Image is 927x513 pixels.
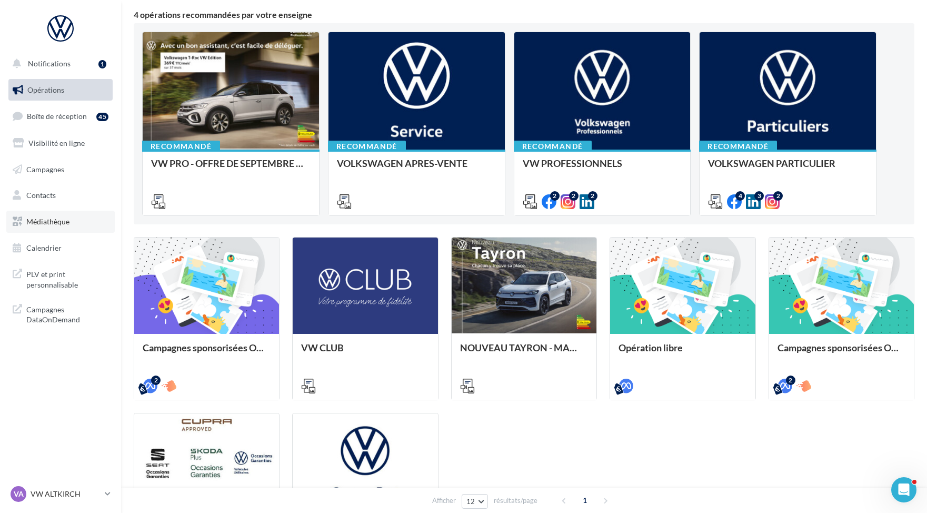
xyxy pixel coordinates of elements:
div: VOLKSWAGEN PARTICULIER [708,158,868,179]
div: 45 [96,113,108,121]
span: Contacts [26,191,56,200]
a: Campagnes [6,159,115,181]
span: VA [14,489,24,499]
button: 12 [462,494,489,509]
a: Campagnes DataOnDemand [6,298,115,329]
span: Campagnes [26,164,64,173]
div: 2 [151,376,161,385]
div: Opération libre [619,342,746,363]
span: Notifications [28,59,71,68]
p: VW ALTKIRCH [31,489,101,499]
div: VW CLUB [301,342,429,363]
div: 1 [98,60,106,68]
span: Médiathèque [26,217,69,226]
div: NOUVEAU TAYRON - MARS 2025 [460,342,588,363]
div: 4 [735,191,745,201]
span: Afficher [432,496,456,506]
iframe: Intercom live chat [891,477,916,502]
div: VW PRO - OFFRE DE SEPTEMBRE 25 [151,158,311,179]
div: 3 [754,191,764,201]
span: Boîte de réception [27,112,87,121]
div: 2 [550,191,560,201]
div: VW PROFESSIONNELS [523,158,682,179]
div: 2 [773,191,783,201]
span: Calendrier [26,243,62,252]
a: Calendrier [6,237,115,259]
span: Visibilité en ligne [28,139,85,147]
a: Médiathèque [6,211,115,233]
a: Contacts [6,184,115,206]
div: Recommandé [328,141,406,152]
div: Campagnes sponsorisées OPO [778,342,905,363]
div: Campagnes sponsorisées OPO Septembre [143,342,271,363]
span: 1 [576,492,593,509]
a: Boîte de réception45 [6,105,115,127]
span: résultats/page [494,496,537,506]
a: VA VW ALTKIRCH [8,484,113,504]
div: Recommandé [514,141,592,152]
span: 12 [466,497,475,506]
a: Opérations [6,79,115,101]
div: 2 [588,191,597,201]
div: Recommandé [142,141,220,152]
span: Campagnes DataOnDemand [26,302,108,325]
div: VOLKSWAGEN APRES-VENTE [337,158,496,179]
div: 2 [569,191,579,201]
div: 4 opérations recommandées par votre enseigne [134,11,914,19]
div: Recommandé [699,141,777,152]
a: Visibilité en ligne [6,132,115,154]
span: PLV et print personnalisable [26,267,108,290]
button: Notifications 1 [6,53,111,75]
div: 2 [786,376,795,385]
a: PLV et print personnalisable [6,263,115,294]
span: Opérations [27,85,64,94]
